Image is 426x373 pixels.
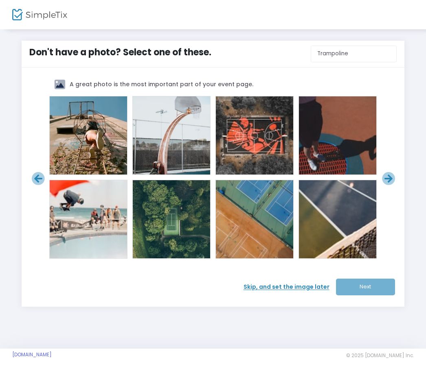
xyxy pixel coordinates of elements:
[12,351,52,358] a: [DOMAIN_NAME]
[346,352,414,359] span: © 2025 [DOMAIN_NAME] Inc.
[29,46,303,59] h4: Don't have a photo? Select one of these.
[54,79,66,89] img: event-image.png
[311,46,397,62] input: Search for the Perfect Photo
[67,80,254,89] div: A great photo is the most important part of your event page.
[244,283,336,291] span: Skip, and set the image later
